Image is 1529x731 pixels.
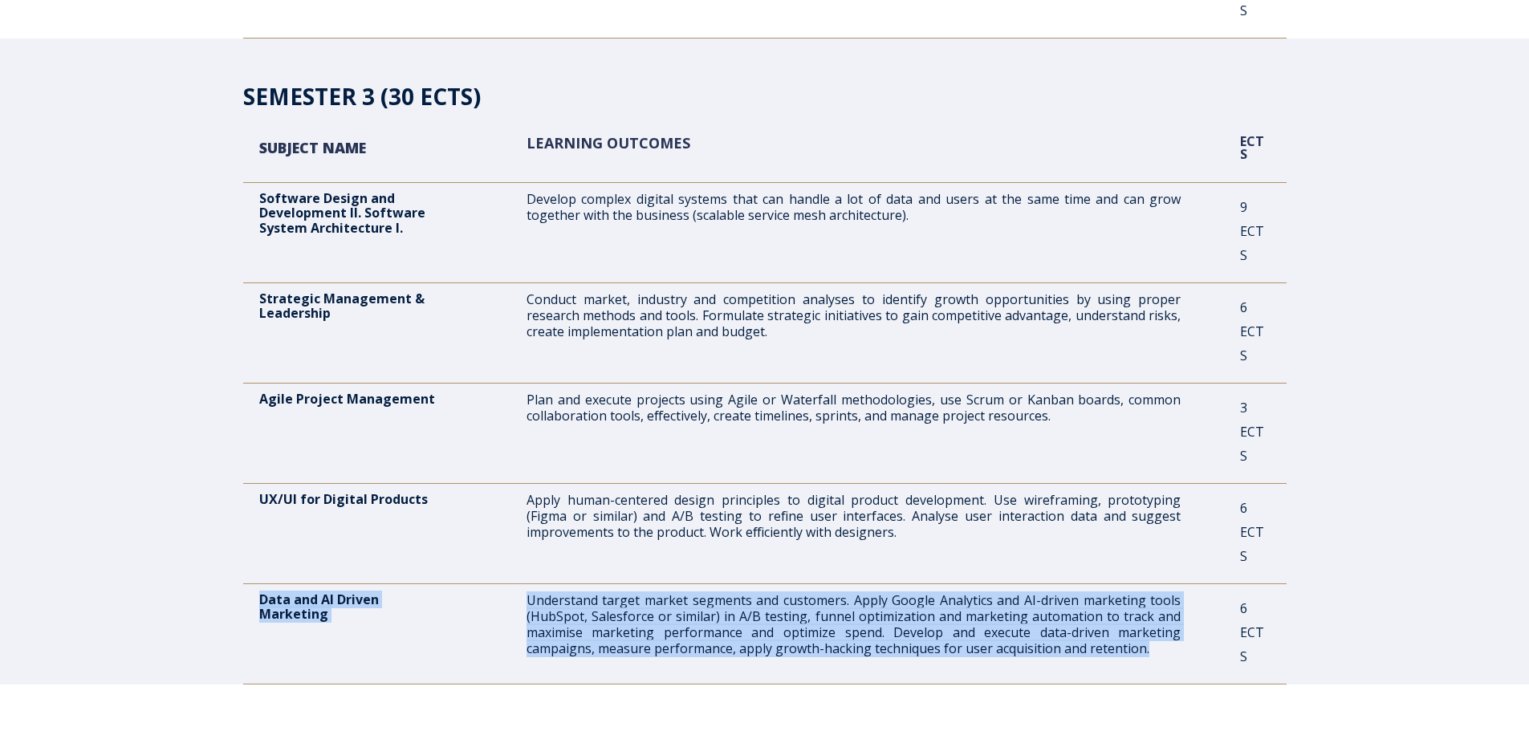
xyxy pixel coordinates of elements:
[1240,399,1264,465] span: 3 ECTS
[527,391,1181,424] span: Plan and execute projects using Agile or Waterfall methodologies, use Scrum or Kanban boards, com...
[1240,599,1264,665] span: 6 ECTS
[1240,198,1264,264] span: 9 ECTS
[527,290,1181,340] span: Conduct market, industry and competition analyses to identify growth opportunities by using prope...
[259,291,468,321] p: Strategic Management & Leadership
[527,133,690,152] span: LEARNING OUTCOMES
[527,491,1181,541] span: Apply human-centered design principles to digital product development. Use wireframing, prototypi...
[1240,132,1264,163] span: ECTS
[259,390,435,408] span: Agile Project Management
[259,490,428,508] span: UX/UI for Digital Products
[1240,499,1264,565] span: 6 ECTS
[259,191,468,235] p: Software Design and Development II. Software System Architecture I.
[1240,298,1264,364] span: 6 ECTS
[259,592,468,622] p: Data and AI Driven Marketing
[243,79,1287,113] h2: SEMESTER 3 (30 ECTS)
[527,591,1181,657] span: Understand target market segments and customers. Apply Google Analytics and AI-driven marketing t...
[527,190,1181,224] span: Develop complex digital systems that can handle a lot of data and users at the same time and can ...
[259,138,366,157] strong: SUBJECT NAME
